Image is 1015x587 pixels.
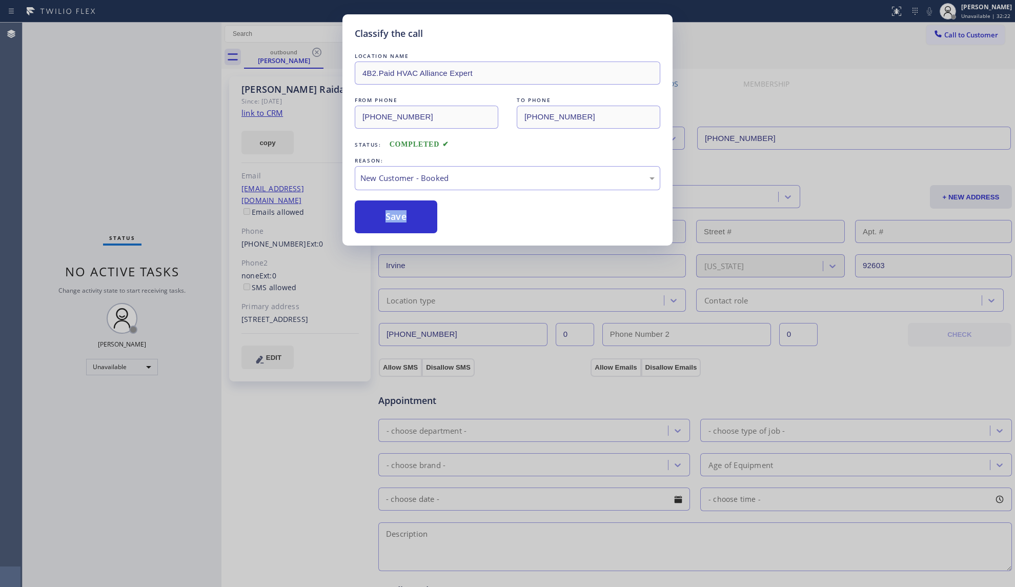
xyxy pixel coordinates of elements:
input: To phone [517,106,660,129]
div: TO PHONE [517,95,660,106]
div: REASON: [355,155,660,166]
div: LOCATION NAME [355,51,660,62]
button: Save [355,200,437,233]
div: FROM PHONE [355,95,498,106]
span: Status: [355,141,381,148]
h5: Classify the call [355,27,423,41]
span: COMPLETED [390,140,449,148]
input: From phone [355,106,498,129]
div: New Customer - Booked [360,172,655,184]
